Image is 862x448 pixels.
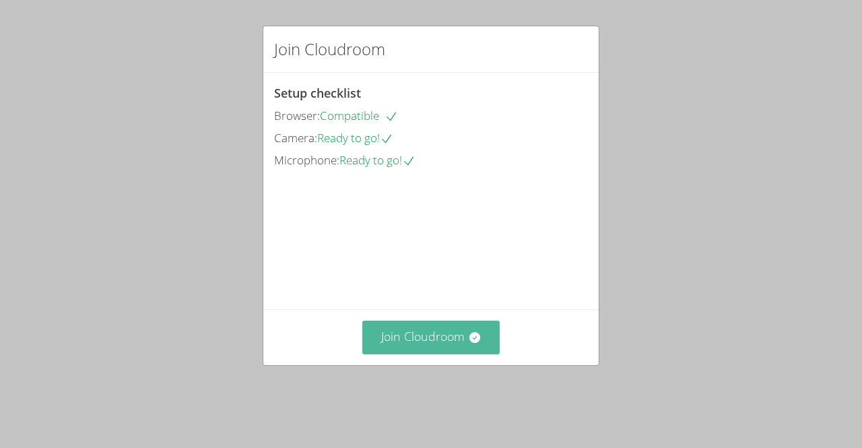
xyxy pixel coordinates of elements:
span: Camera: [274,130,317,146]
button: Join Cloudroom [362,321,500,354]
span: Browser: [274,108,320,123]
h2: Join Cloudroom [274,37,385,61]
span: Ready to go! [317,130,393,146]
span: Setup checklist [274,85,361,101]
span: Microphone: [274,152,339,168]
span: Ready to go! [339,152,416,168]
span: Compatible [320,108,398,123]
